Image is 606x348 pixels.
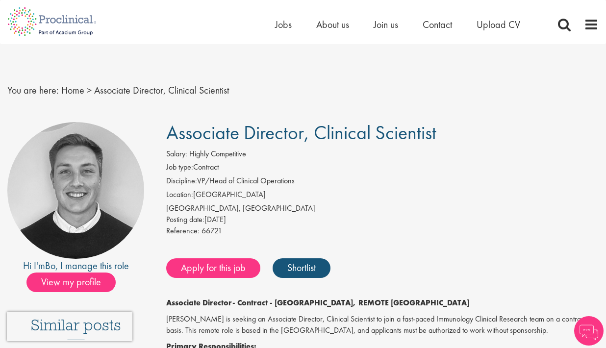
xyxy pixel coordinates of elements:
[202,225,222,236] span: 66721
[374,18,398,31] a: Join us
[166,203,599,214] div: [GEOGRAPHIC_DATA], [GEOGRAPHIC_DATA]
[232,298,469,308] strong: - Contract - [GEOGRAPHIC_DATA], REMOTE [GEOGRAPHIC_DATA]
[166,314,599,336] p: [PERSON_NAME] is seeking an Associate Director, Clinical Scientist to join a fast-paced Immunolog...
[166,298,232,308] strong: Associate Director
[45,259,55,272] a: Bo
[87,84,92,97] span: >
[166,214,599,225] div: [DATE]
[423,18,452,31] a: Contact
[189,149,246,159] span: Highly Competitive
[166,149,187,160] label: Salary:
[166,258,260,278] a: Apply for this job
[166,214,204,224] span: Posting date:
[574,316,604,346] img: Chatbot
[166,189,193,200] label: Location:
[7,259,144,273] div: Hi I'm , I manage this role
[26,274,126,287] a: View my profile
[61,84,84,97] a: breadcrumb link
[166,162,599,175] li: Contract
[26,273,116,292] span: View my profile
[166,175,599,189] li: VP/Head of Clinical Operations
[166,225,200,237] label: Reference:
[7,312,132,341] iframe: reCAPTCHA
[275,18,292,31] a: Jobs
[7,122,144,259] img: imeage of recruiter Bo Forsen
[94,84,229,97] span: Associate Director, Clinical Scientist
[316,18,349,31] a: About us
[273,258,330,278] a: Shortlist
[166,189,599,203] li: [GEOGRAPHIC_DATA]
[166,175,197,187] label: Discipline:
[166,120,436,145] span: Associate Director, Clinical Scientist
[477,18,520,31] a: Upload CV
[166,162,193,173] label: Job type:
[7,84,59,97] span: You are here:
